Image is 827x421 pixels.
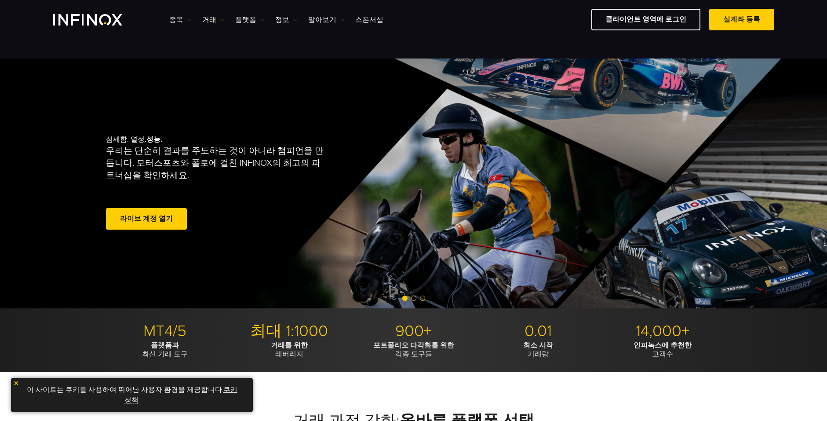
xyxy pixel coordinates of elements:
[709,9,774,30] a: 실계좌 등록
[13,380,19,386] img: yellow close icon
[411,296,416,301] span: Go to slide 2
[230,322,348,341] p: 최대 1:1000
[106,322,224,341] p: MT4/5
[355,341,473,359] p: 각종 도구들
[355,15,383,25] a: 스폰서십
[235,15,264,25] a: 플랫폼
[479,322,597,341] p: 0.01
[151,341,179,350] strong: 플랫폼과
[308,15,344,25] a: 알아보기
[634,341,692,350] strong: 인피녹스에 추천한
[591,9,700,30] a: 클라이언트 영역에 로그인
[15,382,248,408] p: 이 사이트는 쿠키를 사용하여 뛰어난 사용자 환경을 제공합니다. .
[355,322,473,341] p: 900+
[202,15,224,25] a: 거래
[106,145,328,182] p: 우리는 단순히 결과를 주도하는 것이 아니라 챔피언을 만듭니다. 모터스포츠와 폴로에 걸친 INFINOX의 최고의 파트너십을 확인하세요.
[106,341,224,359] p: 최신 거래 도구
[604,341,721,359] p: 고객수
[106,208,187,230] a: 라이브 계정 열기
[523,341,553,350] strong: 최소 시작
[402,296,408,301] span: Go to slide 1
[169,15,191,25] a: 종목
[230,341,348,359] p: 레버리지
[146,135,162,144] strong: 성능.
[604,322,721,341] p: 14,000+
[420,296,425,301] span: Go to slide 3
[275,15,297,25] a: 정보
[479,341,597,359] p: 거래량
[373,341,454,350] strong: 포트폴리오 다각화를 위한
[53,14,143,26] a: INFINOX Logo
[271,341,308,350] strong: 거래를 위한
[106,121,383,246] div: 섬세함. 열정.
